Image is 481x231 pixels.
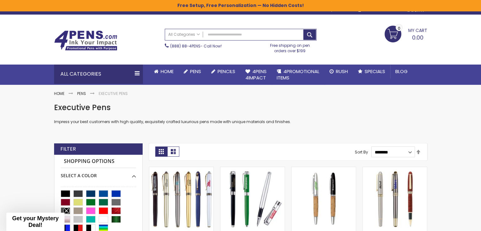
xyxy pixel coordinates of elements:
[54,65,143,84] div: All Categories
[292,167,356,172] a: Personalized Cork Barrel Rollerball Cap-Off Pen
[54,119,427,124] p: Impress your best customers with high quality, exquisitely crafted luxurious pens made with uniqu...
[240,65,272,85] a: 4Pens4impact
[6,213,65,231] div: Get your Mystery Deal!Close teaser
[168,32,200,37] span: All Categories
[179,65,206,78] a: Pens
[63,208,70,214] button: Close teaser
[54,30,117,51] img: 4Pens Custom Pens and Promotional Products
[263,41,317,53] div: Free shipping on pen orders over $199
[61,168,136,179] div: Select A Color
[218,68,235,75] span: Pencils
[61,155,136,168] strong: Shopping Options
[99,91,128,96] strong: Executive Pens
[353,65,390,78] a: Specials
[170,43,222,49] span: - Call Now!
[149,65,179,78] a: Home
[385,26,427,41] a: 0.00 0
[336,68,348,75] span: Rush
[355,149,368,155] label: Sort By
[272,65,324,85] a: 4PROMOTIONALITEMS
[358,8,400,13] a: Create an Account
[220,167,285,172] a: New Augustus Removable Cap Rollerball Gel Metal Pen
[77,91,86,96] a: Pens
[155,147,167,157] strong: Grid
[170,43,200,49] a: (888) 88-4PENS
[395,68,408,75] span: Blog
[206,65,240,78] a: Pencils
[12,215,59,228] span: Get your Mystery Deal!
[54,103,427,113] h1: Executive Pens
[365,68,385,75] span: Specials
[330,8,351,13] a: Wishlist
[277,68,319,81] span: 4PROMOTIONAL ITEMS
[54,91,65,96] a: Home
[398,25,400,31] span: 0
[363,167,427,172] a: Imprinted Danish-II Cap-Off Brass Rollerball Heavy Brass Pen with Gold Accents
[60,146,76,153] strong: Filter
[412,34,423,41] span: 0.00
[245,68,267,81] span: 4Pens 4impact
[324,65,353,78] a: Rush
[165,29,203,40] a: All Categories
[149,167,213,172] a: Achilles Cap-Off Rollerball Gel Metal Pen
[190,68,201,75] span: Pens
[406,8,427,13] div: Sign In
[161,68,174,75] span: Home
[390,65,413,78] a: Blog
